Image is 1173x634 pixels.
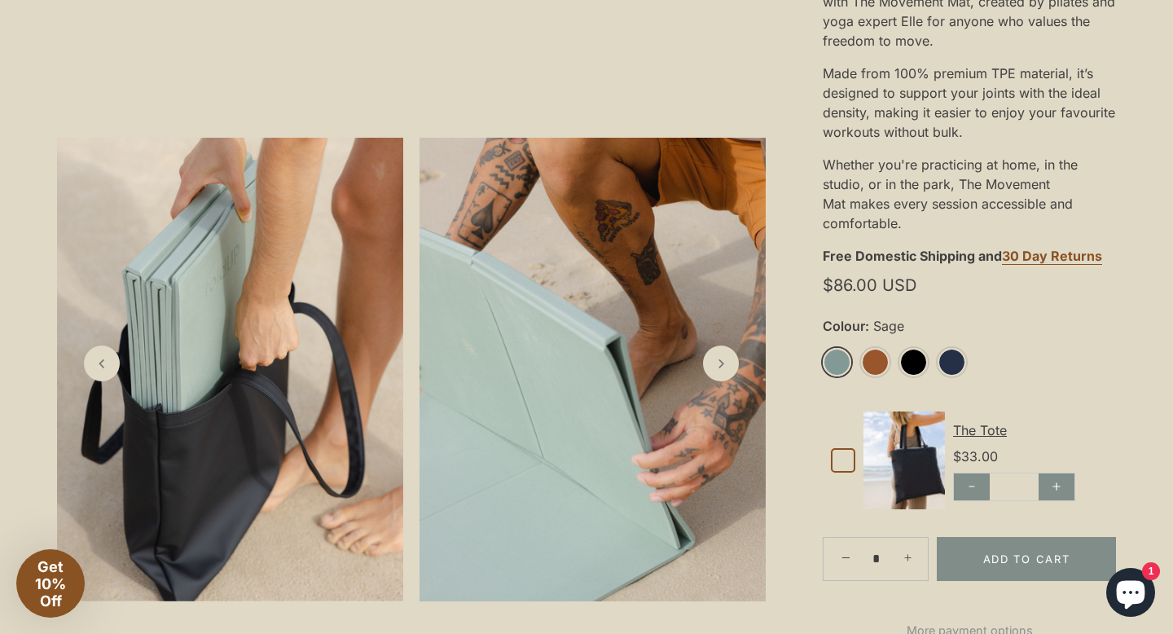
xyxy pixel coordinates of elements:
[16,549,85,618] div: Get 10% Off
[823,248,1002,264] strong: Free Domestic Shipping and
[892,540,928,576] a: +
[823,348,851,376] a: Sage
[938,348,966,376] a: Midnight
[823,148,1116,240] div: Whether you're practicing at home, in the studio, or in the park, The Movement Mat makes every se...
[84,346,120,381] a: Previous slide
[703,346,739,381] a: Next slide
[953,448,998,464] span: $33.00
[861,348,890,376] a: Rust
[937,537,1116,581] button: Add to Cart
[1101,568,1160,621] inbox-online-store-chat: Shopify online store chat
[823,57,1116,148] div: Made from 100% premium TPE material, it’s designed to support your joints with the ideal density,...
[35,558,66,610] span: Get 10% Off
[863,536,889,582] input: Quantity
[1002,248,1102,264] strong: 30 Day Returns
[826,539,862,575] a: −
[953,420,1108,440] div: The Tote
[823,279,916,292] span: $86.00 USD
[899,348,928,376] a: Black
[863,412,945,509] img: Default Title
[1002,248,1102,265] a: 30 Day Returns
[869,319,904,334] span: Sage
[823,319,1116,334] label: Colour:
